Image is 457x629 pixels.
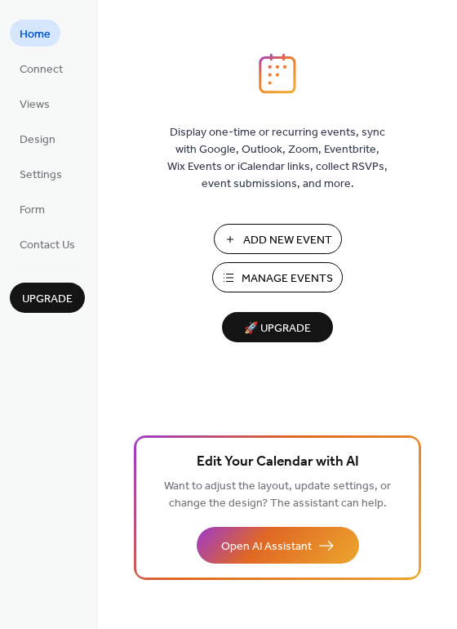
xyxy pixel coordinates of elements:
[259,53,296,94] img: logo_icon.svg
[20,132,55,149] span: Design
[10,125,65,152] a: Design
[10,230,85,257] a: Contact Us
[20,96,50,114] span: Views
[10,90,60,117] a: Views
[20,237,75,254] span: Contact Us
[221,538,312,555] span: Open AI Assistant
[10,55,73,82] a: Connect
[167,124,388,193] span: Display one-time or recurring events, sync with Google, Outlook, Zoom, Eventbrite, Wix Events or ...
[197,527,359,564] button: Open AI Assistant
[232,318,323,340] span: 🚀 Upgrade
[20,167,62,184] span: Settings
[10,283,85,313] button: Upgrade
[20,61,63,78] span: Connect
[214,224,342,254] button: Add New Event
[10,20,60,47] a: Home
[197,451,359,474] span: Edit Your Calendar with AI
[164,475,391,515] span: Want to adjust the layout, update settings, or change the design? The assistant can help.
[10,160,72,187] a: Settings
[243,232,332,249] span: Add New Event
[242,270,333,288] span: Manage Events
[20,26,51,43] span: Home
[20,202,45,219] span: Form
[10,195,55,222] a: Form
[222,312,333,342] button: 🚀 Upgrade
[22,291,73,308] span: Upgrade
[212,262,343,292] button: Manage Events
